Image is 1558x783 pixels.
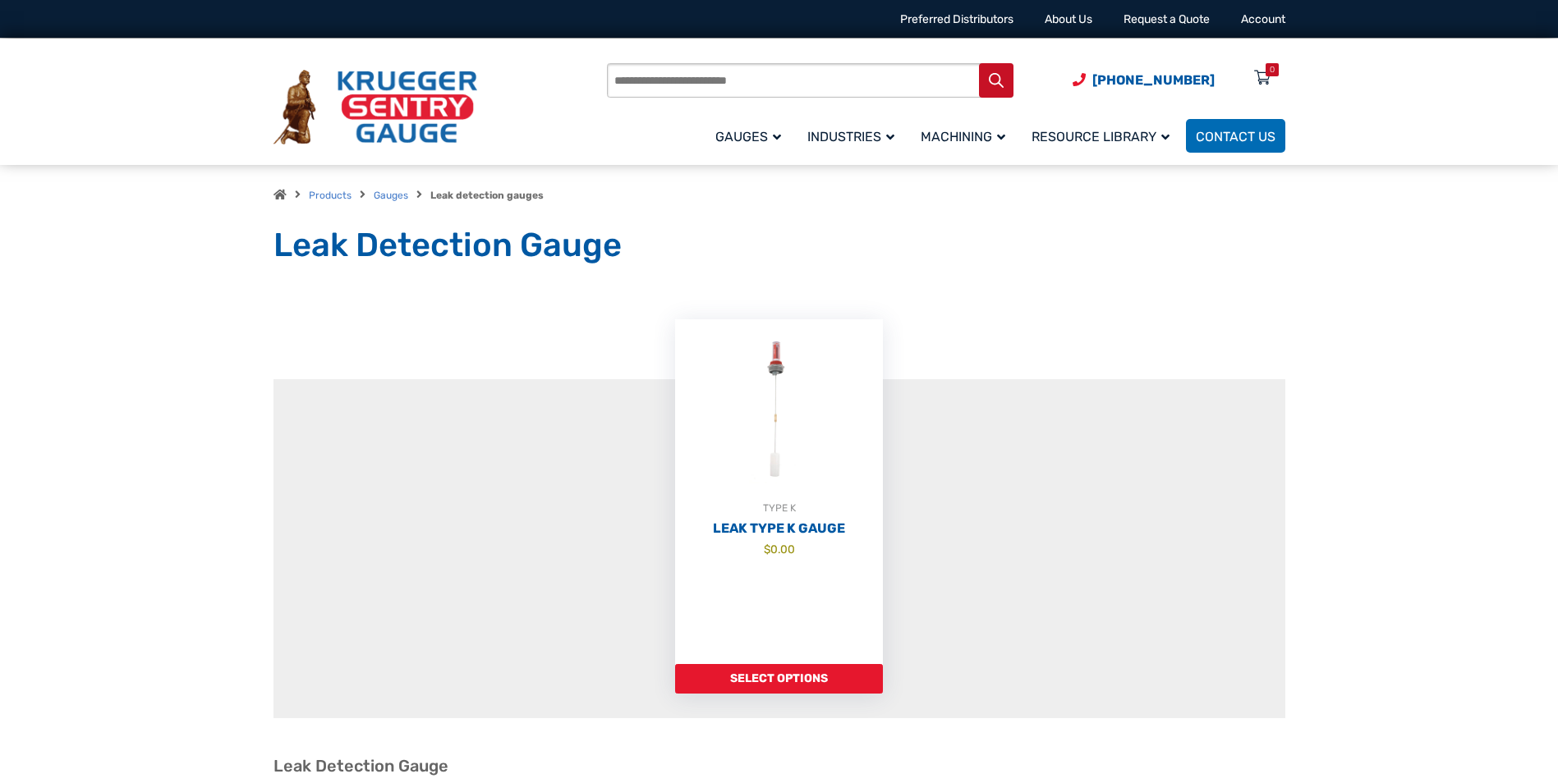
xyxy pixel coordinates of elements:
a: Gauges [374,190,408,201]
span: Machining [921,129,1005,144]
a: Gauges [705,117,797,155]
h2: Leak Type K Gauge [675,520,883,537]
a: Preferred Distributors [900,12,1013,26]
a: Account [1241,12,1285,26]
a: Machining [911,117,1022,155]
span: Gauges [715,129,781,144]
span: Industries [807,129,894,144]
strong: Leak detection gauges [430,190,544,201]
img: Krueger Sentry Gauge [273,70,477,145]
span: Contact Us [1196,129,1275,144]
div: 0 [1270,63,1275,76]
a: Products [309,190,352,201]
h1: Leak Detection Gauge [273,225,1285,266]
span: $ [764,543,770,556]
img: Leak Detection Gauge [675,319,883,500]
a: TYPE KLeak Type K Gauge $0.00 [675,319,883,664]
a: Add to cart: “Leak Type K Gauge” [675,664,883,694]
a: Phone Number (920) 434-8860 [1073,70,1215,90]
span: Resource Library [1032,129,1170,144]
bdi: 0.00 [764,543,795,556]
span: [PHONE_NUMBER] [1092,72,1215,88]
a: Resource Library [1022,117,1186,155]
h2: Leak Detection Gauge [273,756,1285,776]
a: Industries [797,117,911,155]
a: Contact Us [1186,119,1285,153]
div: TYPE K [675,500,883,516]
a: Request a Quote [1124,12,1210,26]
a: About Us [1045,12,1092,26]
